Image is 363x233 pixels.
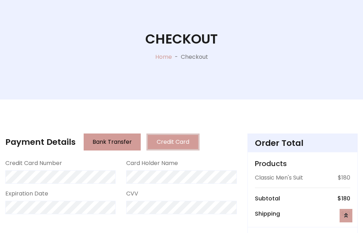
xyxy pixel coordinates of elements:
h6: Shipping [255,210,280,217]
label: Expiration Date [5,189,48,198]
h4: Order Total [255,138,350,148]
button: Bank Transfer [84,133,141,150]
p: - [172,53,181,61]
span: 180 [341,194,350,203]
button: Credit Card [146,133,200,150]
h6: $ [337,195,350,202]
label: Credit Card Number [5,159,62,167]
label: CVV [126,189,138,198]
h4: Payment Details [5,137,76,147]
p: Classic Men's Suit [255,174,303,182]
p: $180 [338,174,350,182]
label: Card Holder Name [126,159,178,167]
a: Home [155,53,172,61]
h6: Subtotal [255,195,280,202]
h5: Products [255,159,350,168]
h1: Checkout [145,31,218,47]
p: Checkout [181,53,208,61]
